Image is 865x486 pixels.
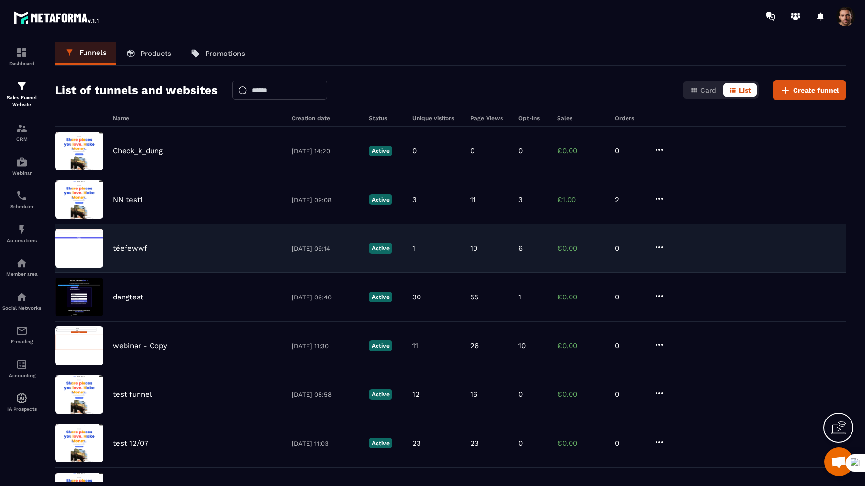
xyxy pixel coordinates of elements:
p: Active [369,389,392,400]
p: dangtest [113,293,143,301]
p: Accounting [2,373,41,378]
a: Products [116,42,181,65]
h2: List of tunnels and websites [55,81,218,100]
img: automations [16,392,28,404]
p: 11 [412,341,418,350]
p: Webinar [2,170,41,175]
p: 23 [412,439,421,447]
img: email [16,325,28,337]
img: formation [16,122,28,134]
p: €1.00 [557,195,605,204]
p: 0 [518,439,523,447]
p: €0.00 [557,147,605,155]
img: automations [16,257,28,269]
a: social-networksocial-networkSocial Networks [2,284,41,318]
p: Products [140,49,171,58]
img: accountant [16,359,28,370]
p: Active [369,438,392,448]
p: Automations [2,238,41,243]
p: Dashboard [2,61,41,66]
p: E-mailing [2,339,41,344]
div: Mở cuộc trò chuyện [824,447,853,476]
a: formationformationCRM [2,115,41,149]
p: 26 [470,341,479,350]
a: automationsautomationsWebinar [2,149,41,183]
p: webinar - Copy [113,341,167,350]
p: Active [369,194,392,205]
h6: Opt-ins [518,115,547,121]
h6: Unique visitors [412,115,460,121]
button: Create funnel [773,80,846,100]
p: 0 [615,341,644,350]
p: €0.00 [557,341,605,350]
p: Member area [2,271,41,277]
p: 12 [412,390,419,399]
p: 55 [470,293,479,301]
button: List [723,83,757,97]
p: 1 [412,244,415,253]
img: image [55,278,103,316]
p: Promotions [205,49,245,58]
p: 0 [412,147,417,155]
a: accountantaccountantAccounting [2,351,41,385]
span: List [739,86,751,94]
p: 30 [412,293,421,301]
span: Create funnel [793,85,839,95]
h6: Page Views [470,115,509,121]
img: formation [16,47,28,58]
img: image [55,424,103,462]
img: logo [14,9,100,26]
p: 1 [518,293,521,301]
p: €0.00 [557,293,605,301]
p: €0.00 [557,244,605,253]
p: Scheduler [2,204,41,209]
p: Active [369,243,392,254]
a: automationsautomationsMember area [2,250,41,284]
img: automations [16,224,28,235]
img: image [55,326,103,365]
p: 0 [470,147,474,155]
p: 0 [615,244,644,253]
img: scheduler [16,190,28,202]
p: [DATE] 09:14 [292,245,359,252]
a: formationformationDashboard [2,40,41,73]
p: [DATE] 09:40 [292,294,359,301]
img: image [55,180,103,219]
p: 23 [470,439,479,447]
p: 3 [518,195,523,204]
img: formation [16,81,28,92]
p: 11 [470,195,476,204]
button: Card [684,83,722,97]
img: automations [16,156,28,168]
p: téefewwf [113,244,147,253]
a: formationformationSales Funnel Website [2,73,41,115]
a: Promotions [181,42,255,65]
p: Sales Funnel Website [2,94,41,108]
p: test 12/07 [113,439,148,447]
h6: Status [369,115,403,121]
p: [DATE] 09:08 [292,196,359,203]
h6: Sales [557,115,605,121]
p: Active [369,146,392,156]
h6: Name [113,115,282,121]
p: [DATE] 11:30 [292,342,359,350]
p: 0 [518,147,523,155]
p: 0 [615,147,644,155]
p: [DATE] 14:20 [292,148,359,155]
p: Social Networks [2,305,41,310]
span: Card [700,86,716,94]
h6: Creation date [292,115,359,121]
img: social-network [16,291,28,303]
p: Funnels [79,48,107,57]
img: image [55,229,103,268]
p: 10 [518,341,526,350]
a: emailemailE-mailing [2,318,41,351]
p: Active [369,292,392,302]
img: image [55,375,103,414]
p: 0 [615,390,644,399]
p: Check_k_dung [113,147,163,155]
p: 0 [518,390,523,399]
p: Active [369,340,392,351]
a: automationsautomationsAutomations [2,216,41,250]
img: image [55,132,103,170]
